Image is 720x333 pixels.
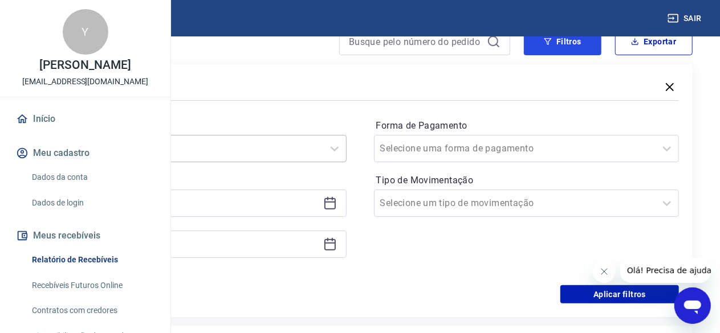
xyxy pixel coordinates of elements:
a: Relatório de Recebíveis [27,248,157,272]
label: Período [43,119,344,133]
button: Exportar [615,28,693,55]
button: Sair [665,8,706,29]
button: Aplicar filtros [560,285,679,303]
iframe: Mensagem da empresa [620,258,711,283]
label: Forma de Pagamento [376,119,677,133]
button: Filtros [524,28,601,55]
button: Meus recebíveis [14,223,157,248]
input: Data final [51,236,319,253]
a: Início [14,106,157,131]
p: Período personalizado [41,171,347,185]
p: [EMAIL_ADDRESS][DOMAIN_NAME] [22,76,148,88]
input: Busque pelo número do pedido [349,33,482,50]
div: Y [63,9,108,55]
a: Recebíveis Futuros Online [27,274,157,297]
a: Dados da conta [27,166,157,189]
button: Meu cadastro [14,141,157,166]
label: Tipo de Movimentação [376,174,677,187]
iframe: Fechar mensagem [593,260,616,283]
a: Contratos com credores [27,299,157,322]
span: Olá! Precisa de ajuda? [7,8,96,17]
a: Dados de login [27,191,157,215]
p: [PERSON_NAME] [39,59,131,71]
iframe: Botão para abrir a janela de mensagens [674,287,711,324]
input: Data inicial [51,195,319,212]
